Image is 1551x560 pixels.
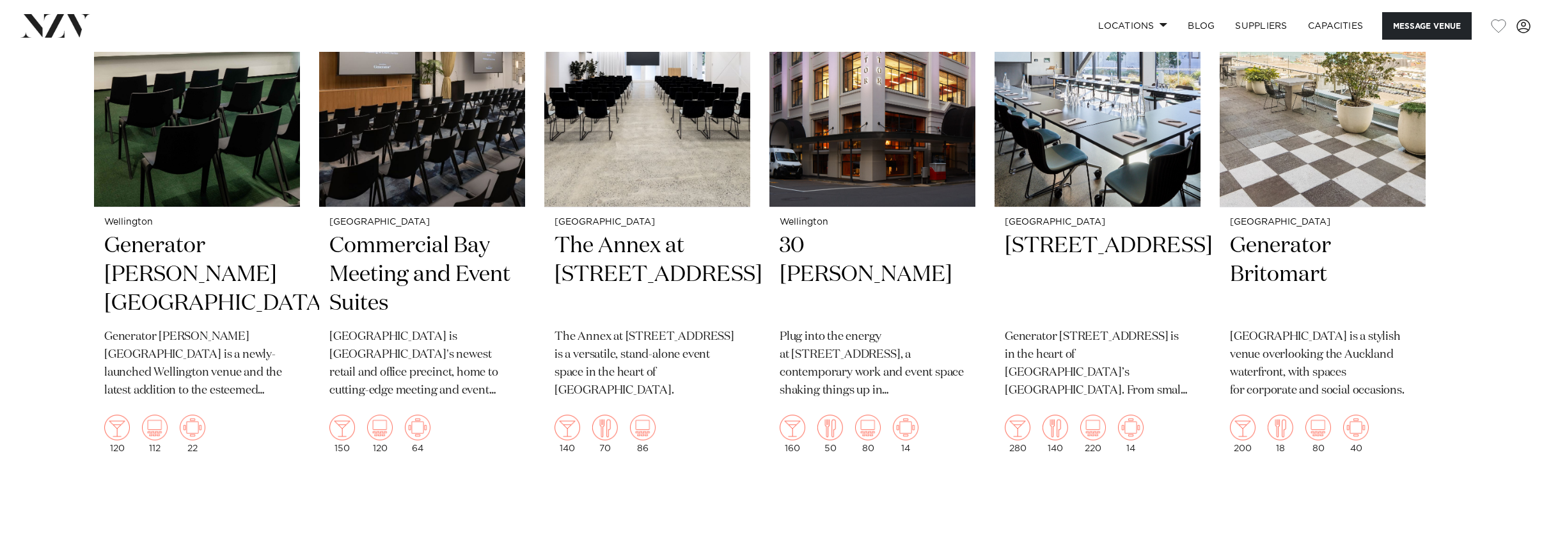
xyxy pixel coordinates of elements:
[367,415,393,440] img: theatre.png
[1268,415,1293,453] div: 18
[1005,415,1030,453] div: 280
[630,415,656,453] div: 86
[180,415,205,453] div: 22
[1005,328,1190,400] p: Generator [STREET_ADDRESS] is in the heart of [GEOGRAPHIC_DATA]’s [GEOGRAPHIC_DATA]. From small m...
[329,218,515,227] small: [GEOGRAPHIC_DATA]
[104,415,130,453] div: 120
[405,415,430,453] div: 64
[780,415,805,440] img: cocktail.png
[817,415,843,453] div: 50
[1230,328,1415,400] p: [GEOGRAPHIC_DATA] is a stylish venue overlooking the Auckland waterfront, with spaces for corpora...
[1298,12,1374,40] a: Capacities
[780,328,965,400] p: Plug into the energy at [STREET_ADDRESS], a contemporary work and event space shaking things up i...
[1118,415,1144,453] div: 14
[592,415,618,440] img: dining.png
[1088,12,1177,40] a: Locations
[1177,12,1225,40] a: BLOG
[855,415,881,440] img: theatre.png
[1080,415,1106,440] img: theatre.png
[817,415,843,440] img: dining.png
[1080,415,1106,453] div: 220
[1225,12,1297,40] a: SUPPLIERS
[893,415,918,453] div: 14
[329,328,515,400] p: [GEOGRAPHIC_DATA] is [GEOGRAPHIC_DATA]'s newest retail and office precinct, home to cutting-edge ...
[1382,12,1472,40] button: Message Venue
[1230,415,1256,453] div: 200
[180,415,205,440] img: meeting.png
[893,415,918,440] img: meeting.png
[780,218,965,227] small: Wellington
[1230,218,1415,227] small: [GEOGRAPHIC_DATA]
[104,218,290,227] small: Wellington
[329,415,355,453] div: 150
[104,415,130,440] img: cocktail.png
[555,328,740,400] p: The Annex at [STREET_ADDRESS] is a versatile, stand-alone event space in the heart of [GEOGRAPHIC...
[329,232,515,318] h2: Commercial Bay Meeting and Event Suites
[1005,218,1190,227] small: [GEOGRAPHIC_DATA]
[555,232,740,318] h2: The Annex at [STREET_ADDRESS]
[1043,415,1068,440] img: dining.png
[1230,415,1256,440] img: cocktail.png
[329,415,355,440] img: cocktail.png
[1043,415,1068,453] div: 140
[555,415,580,440] img: cocktail.png
[367,415,393,453] div: 120
[142,415,168,453] div: 112
[592,415,618,453] div: 70
[555,415,580,453] div: 140
[142,415,168,440] img: theatre.png
[1118,415,1144,440] img: meeting.png
[405,415,430,440] img: meeting.png
[780,415,805,453] div: 160
[1268,415,1293,440] img: dining.png
[1005,232,1190,318] h2: [STREET_ADDRESS]
[1343,415,1369,453] div: 40
[104,328,290,400] p: Generator [PERSON_NAME][GEOGRAPHIC_DATA] is a newly-launched Wellington venue and the latest addi...
[1343,415,1369,440] img: meeting.png
[780,232,965,318] h2: 30 [PERSON_NAME]
[1005,415,1030,440] img: cocktail.png
[555,218,740,227] small: [GEOGRAPHIC_DATA]
[630,415,656,440] img: theatre.png
[1305,415,1331,453] div: 80
[20,14,90,37] img: nzv-logo.png
[104,232,290,318] h2: Generator [PERSON_NAME][GEOGRAPHIC_DATA]
[1305,415,1331,440] img: theatre.png
[855,415,881,453] div: 80
[1230,232,1415,318] h2: Generator Britomart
